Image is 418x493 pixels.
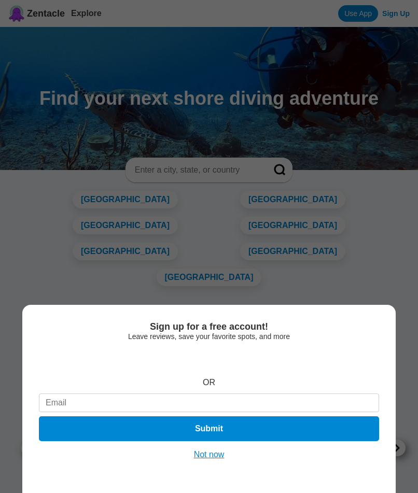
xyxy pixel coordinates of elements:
div: Leave reviews, save your favorite spots, and more [39,332,379,341]
div: OR [203,378,215,387]
button: Submit [39,416,379,441]
input: Email [39,393,379,412]
button: Not now [191,449,228,460]
div: Sign up for a free account! [39,321,379,332]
